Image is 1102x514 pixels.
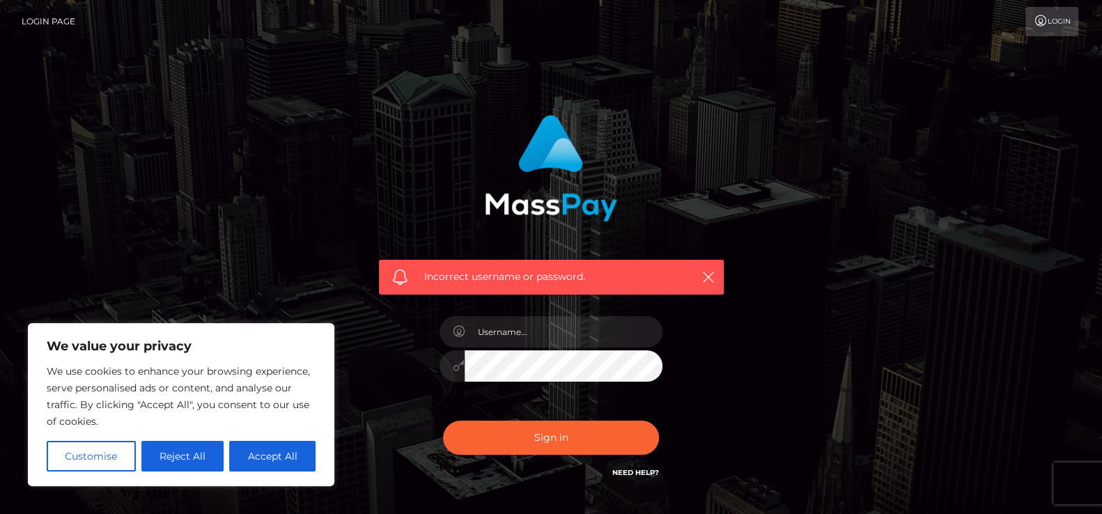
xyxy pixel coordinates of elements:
a: Login Page [22,7,75,36]
button: Reject All [141,441,224,472]
button: Customise [47,441,136,472]
input: Username... [465,316,662,348]
button: Accept All [229,441,316,472]
div: We value your privacy [28,323,334,486]
p: We value your privacy [47,338,316,355]
a: Login [1025,7,1078,36]
p: We use cookies to enhance your browsing experience, serve personalised ads or content, and analys... [47,363,316,430]
a: Need Help? [612,468,659,477]
span: Incorrect username or password. [424,270,678,284]
img: MassPay Login [485,115,617,221]
button: Sign in [443,421,659,455]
